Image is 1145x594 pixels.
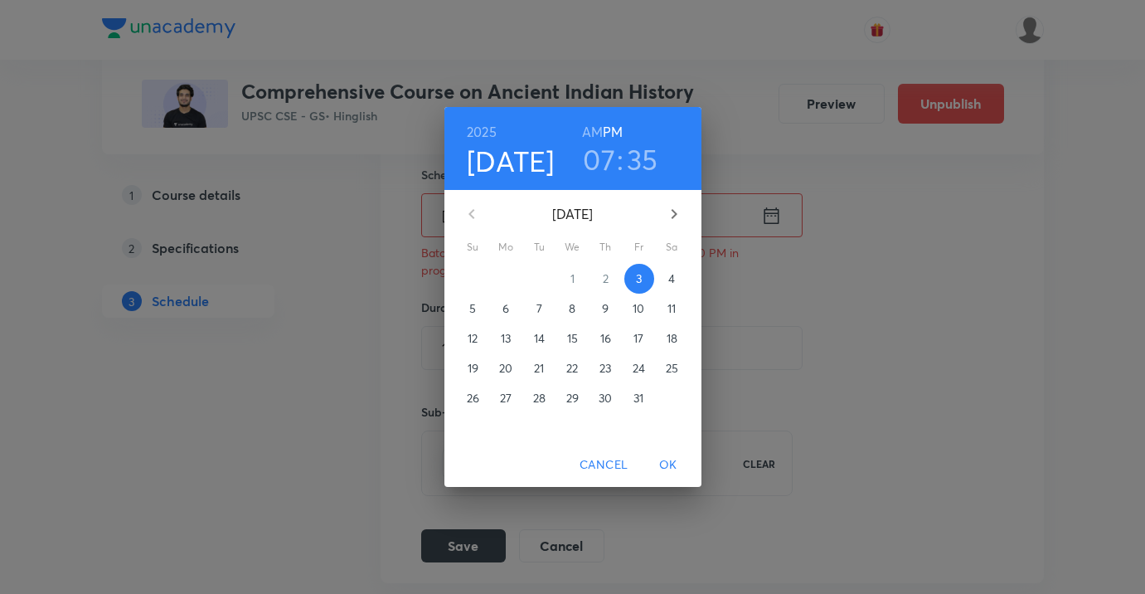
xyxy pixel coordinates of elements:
p: 11 [667,300,676,317]
p: 15 [567,330,578,347]
p: 4 [668,270,675,287]
button: 4 [657,264,687,294]
button: 31 [624,383,654,413]
p: 30 [599,390,612,407]
button: 3 [624,264,654,294]
p: 5 [469,300,476,317]
button: 26 [458,383,488,413]
p: [DATE] [492,204,654,224]
button: AM [582,120,603,144]
button: 7 [525,294,555,324]
button: PM [603,120,623,144]
p: 20 [499,360,512,377]
p: 21 [534,360,544,377]
button: 27 [492,383,522,413]
p: 26 [467,390,479,407]
button: 29 [558,383,588,413]
p: 25 [666,360,678,377]
button: 20 [492,353,522,383]
button: 8 [558,294,588,324]
button: 12 [458,324,488,353]
span: Cancel [580,455,628,475]
p: 12 [468,330,478,347]
p: 24 [633,360,645,377]
button: 24 [624,353,654,383]
h3: : [617,142,623,177]
span: Th [591,239,621,256]
p: 7 [536,300,542,317]
button: Cancel [573,450,634,480]
span: Su [458,239,488,256]
span: OK [648,455,688,475]
button: 19 [458,353,488,383]
button: 5 [458,294,488,324]
button: [DATE] [467,144,555,178]
p: 6 [502,300,509,317]
button: 2025 [467,120,497,144]
button: 6 [492,294,522,324]
span: Fr [624,239,654,256]
button: 25 [657,353,687,383]
button: 11 [657,294,687,324]
button: 22 [558,353,588,383]
p: 16 [600,330,611,347]
span: Sa [657,239,687,256]
p: 27 [500,390,512,407]
p: 31 [633,390,643,407]
button: 30 [591,383,621,413]
button: OK [642,450,695,480]
button: 14 [525,324,555,353]
p: 13 [501,330,511,347]
button: 07 [583,142,615,177]
button: 23 [591,353,621,383]
button: 28 [525,383,555,413]
p: 23 [599,360,611,377]
button: 15 [558,324,588,353]
button: 13 [492,324,522,353]
p: 8 [569,300,575,317]
p: 28 [533,390,546,407]
span: We [558,239,588,256]
p: 19 [468,360,478,377]
p: 10 [633,300,644,317]
p: 22 [566,360,578,377]
button: 18 [657,324,687,353]
button: 35 [627,142,658,177]
p: 3 [636,270,642,287]
span: Mo [492,239,522,256]
button: 17 [624,324,654,353]
p: 9 [602,300,609,317]
button: 10 [624,294,654,324]
span: Tu [525,239,555,256]
p: 18 [667,330,677,347]
p: 17 [633,330,643,347]
button: 16 [591,324,621,353]
button: 21 [525,353,555,383]
p: 14 [534,330,545,347]
button: 9 [591,294,621,324]
p: 29 [566,390,579,407]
